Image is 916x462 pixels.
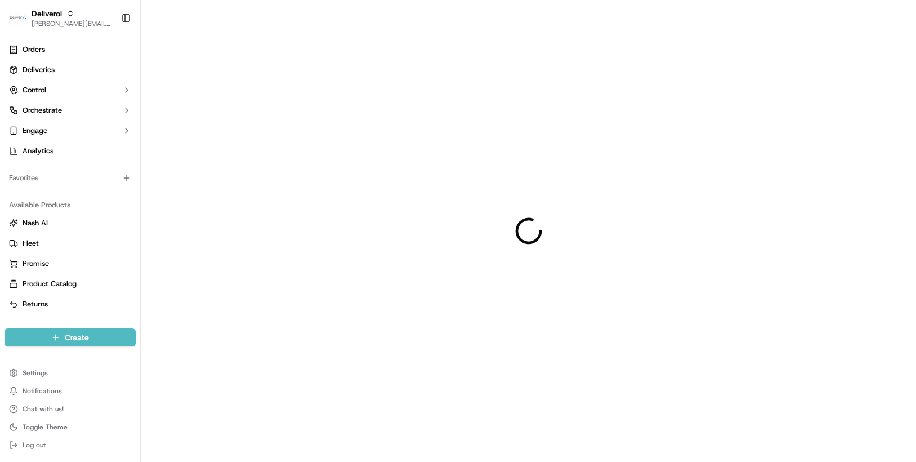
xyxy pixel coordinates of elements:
button: Nash AI [5,214,136,232]
button: Log out [5,437,136,453]
a: Product Catalog [9,279,131,289]
a: Analytics [5,142,136,160]
button: DeliverolDeliverol[PERSON_NAME][EMAIL_ADDRESS][PERSON_NAME][DOMAIN_NAME] [5,5,117,32]
span: Toggle Theme [23,423,68,432]
button: [PERSON_NAME][EMAIL_ADDRESS][PERSON_NAME][DOMAIN_NAME] [32,19,112,28]
span: Orders [23,45,45,55]
span: Returns [23,299,48,309]
button: Promise [5,255,136,273]
span: Deliveries [23,65,55,75]
span: Settings [23,368,48,377]
span: Nash AI [23,218,48,228]
button: Engage [5,122,136,140]
button: Orchestrate [5,101,136,119]
a: Fleet [9,238,131,248]
a: Returns [9,299,131,309]
button: Chat with us! [5,401,136,417]
span: Fleet [23,238,39,248]
button: Control [5,81,136,99]
button: Settings [5,365,136,381]
button: Deliverol [32,8,62,19]
button: Fleet [5,234,136,252]
span: Product Catalog [23,279,77,289]
span: Orchestrate [23,105,62,115]
a: Nash AI [9,218,131,228]
button: Toggle Theme [5,419,136,435]
span: Notifications [23,387,62,396]
span: Promise [23,259,49,269]
span: Chat with us! [23,405,64,414]
a: Promise [9,259,131,269]
button: Returns [5,295,136,313]
span: Create [65,332,89,343]
span: Log out [23,441,46,450]
span: Control [23,85,46,95]
a: Deliveries [5,61,136,79]
img: Deliverol [9,10,27,26]
span: Analytics [23,146,53,156]
div: Available Products [5,196,136,214]
span: Engage [23,126,47,136]
button: Notifications [5,383,136,399]
button: Product Catalog [5,275,136,293]
div: Favorites [5,169,136,187]
button: Create [5,328,136,346]
a: Orders [5,41,136,59]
